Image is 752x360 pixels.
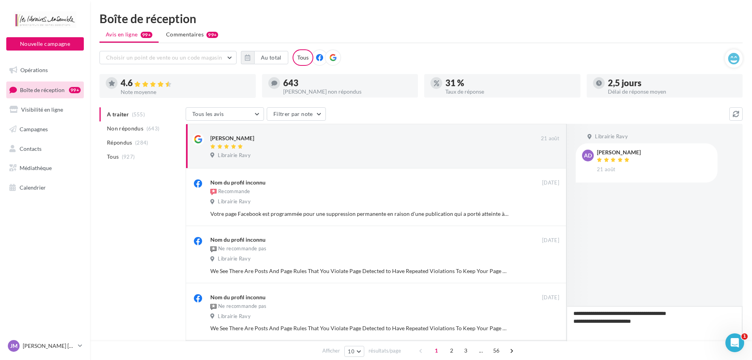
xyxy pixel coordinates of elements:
div: We See There Are Posts And Page Rules That You Violate Page Detected to Have Repeated Violations ... [210,267,508,275]
div: Ne recommande pas [210,245,267,253]
div: Nom du profil inconnu [210,236,266,244]
a: Calendrier [5,179,85,196]
span: JM [10,342,18,350]
div: 31 % [445,79,574,87]
div: 99+ [206,32,218,38]
p: [PERSON_NAME] [PERSON_NAME] [23,342,75,350]
img: recommended.png [210,189,217,195]
span: Tous [107,153,119,161]
div: Recommande [210,188,250,196]
span: (643) [146,125,160,132]
div: Délai de réponse moyen [608,89,737,94]
a: Campagnes [5,121,85,137]
span: Afficher [322,347,340,355]
span: Librairie Ravy [218,198,251,205]
span: Contacts [20,145,42,152]
button: Au total [254,51,288,64]
button: Au total [241,51,288,64]
span: 2 [445,344,458,357]
span: Calendrier [20,184,46,191]
span: Opérations [20,67,48,73]
button: Filtrer par note [267,107,326,121]
div: Nom du profil inconnu [210,293,266,301]
div: Ne recommande pas [210,303,267,311]
span: Librairie Ravy [218,152,251,159]
span: [DATE] [542,294,559,301]
span: 10 [348,348,354,355]
div: 2,5 jours [608,79,737,87]
img: not-recommended.png [210,304,217,310]
span: 3 [459,344,472,357]
span: Visibilité en ligne [21,106,63,113]
iframe: Intercom live chat [725,333,744,352]
span: résultats/page [369,347,401,355]
button: Tous les avis [186,107,264,121]
div: Votre page Facebook est programmée pour une suppression permanente en raison d'une publication qu... [210,210,508,218]
img: not-recommended.png [210,246,217,252]
button: Nouvelle campagne [6,37,84,51]
span: [DATE] [542,237,559,244]
div: 4.6 [121,79,249,88]
div: Note moyenne [121,89,249,95]
div: We See There Are Posts And Page Rules That You Violate Page Detected to Have Repeated Violations ... [210,324,508,332]
div: [PERSON_NAME] [597,150,641,155]
button: Choisir un point de vente ou un code magasin [99,51,237,64]
a: Visibilité en ligne [5,101,85,118]
span: Librairie Ravy [595,133,628,140]
a: Opérations [5,62,85,78]
span: Commentaires [166,31,204,38]
span: Médiathèque [20,165,52,171]
a: Médiathèque [5,160,85,176]
div: [PERSON_NAME] non répondus [283,89,412,94]
span: Boîte de réception [20,86,65,93]
span: Choisir un point de vente ou un code magasin [106,54,222,61]
span: Répondus [107,139,132,147]
a: Boîte de réception99+ [5,81,85,98]
span: Librairie Ravy [218,255,251,262]
span: AD [584,152,592,159]
div: Boîte de réception [99,13,743,24]
span: Non répondus [107,125,143,132]
a: Contacts [5,141,85,157]
span: ... [475,344,487,357]
button: 10 [344,346,364,357]
span: (284) [135,139,148,146]
div: Nom du profil inconnu [210,179,266,186]
div: 99+ [69,87,81,93]
div: 643 [283,79,412,87]
span: Tous les avis [192,110,224,117]
span: [DATE] [542,179,559,186]
div: [PERSON_NAME] [210,134,254,142]
span: (927) [122,154,135,160]
div: Tous [293,49,313,66]
span: 1 [430,344,443,357]
span: 56 [490,344,503,357]
span: Campagnes [20,126,48,132]
div: Taux de réponse [445,89,574,94]
span: Librairie Ravy [218,313,251,320]
span: 21 août [541,135,559,142]
a: JM [PERSON_NAME] [PERSON_NAME] [6,338,84,353]
span: 21 août [597,166,615,173]
span: 1 [741,333,748,340]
